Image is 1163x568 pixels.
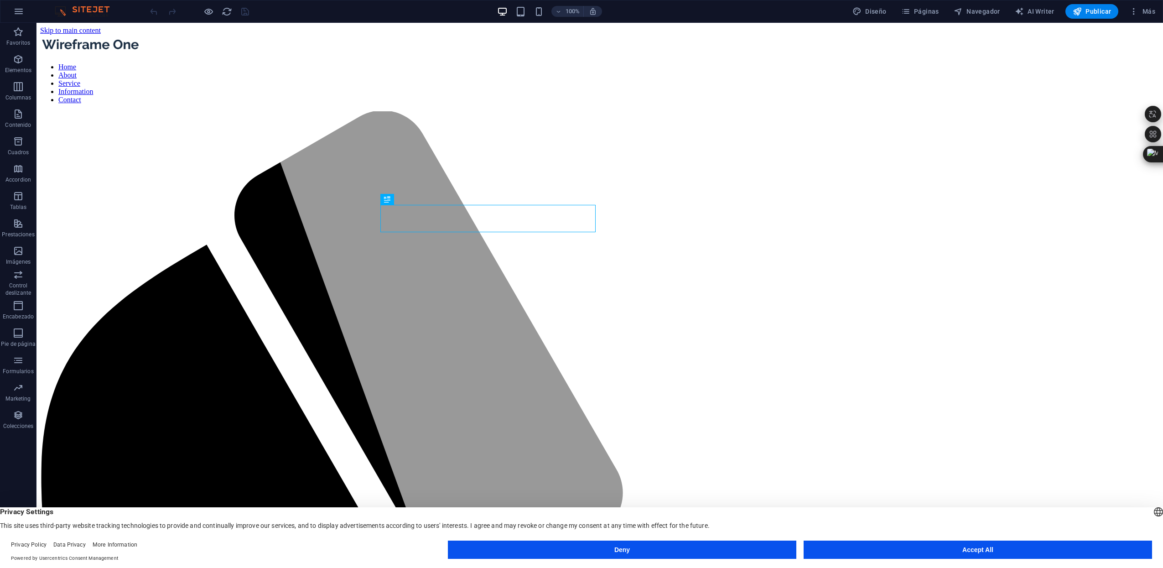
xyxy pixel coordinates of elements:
[10,203,27,211] p: Tablas
[898,4,943,19] button: Páginas
[849,4,890,19] button: Diseño
[5,176,31,183] p: Accordion
[852,7,887,16] span: Diseño
[849,4,890,19] div: Diseño (Ctrl+Alt+Y)
[3,313,34,320] p: Encabezado
[203,6,214,17] button: Haz clic para salir del modo de previsualización y seguir editando
[8,149,29,156] p: Cuadros
[1126,4,1159,19] button: Más
[52,6,121,17] img: Editor Logo
[5,67,31,74] p: Elementos
[3,422,33,430] p: Colecciones
[1073,7,1111,16] span: Publicar
[589,7,597,16] i: Al redimensionar, ajustar el nivel de zoom automáticamente para ajustarse al dispositivo elegido.
[222,6,232,17] i: Volver a cargar página
[5,395,31,402] p: Marketing
[5,94,31,101] p: Columnas
[6,258,31,266] p: Imágenes
[950,4,1004,19] button: Navegador
[1129,7,1155,16] span: Más
[2,231,34,238] p: Prestaciones
[1065,4,1119,19] button: Publicar
[5,121,31,129] p: Contenido
[551,6,584,17] button: 100%
[565,6,580,17] h6: 100%
[3,368,33,375] p: Formularios
[901,7,939,16] span: Páginas
[954,7,1000,16] span: Navegador
[1,340,35,348] p: Pie de página
[221,6,232,17] button: reload
[1011,4,1058,19] button: AI Writer
[4,4,64,11] a: Skip to main content
[1015,7,1054,16] span: AI Writer
[6,39,30,47] p: Favoritos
